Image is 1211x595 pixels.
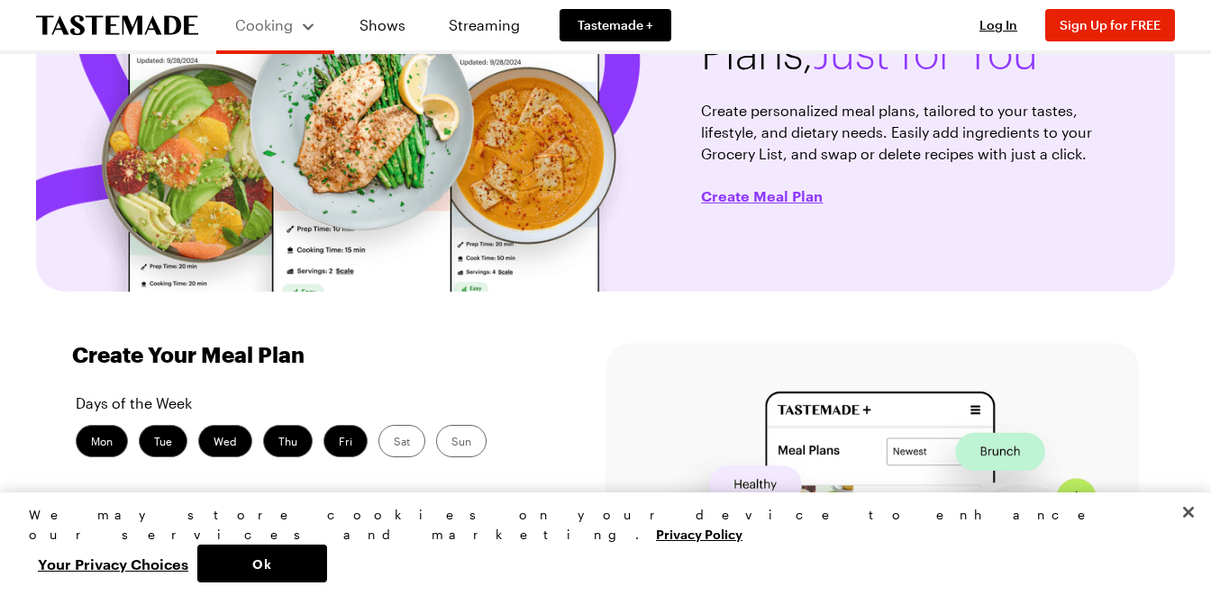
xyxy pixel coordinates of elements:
[76,425,128,457] label: Mon
[72,342,305,367] h1: Create Your Meal Plan
[979,17,1017,32] span: Log In
[656,525,742,542] a: More information about your privacy, opens in a new tab
[378,425,425,457] label: Sat
[234,7,316,43] button: Cooking
[436,425,487,457] label: Sun
[323,425,368,457] label: Fri
[578,16,653,34] span: Tastemade +
[560,9,671,41] a: Tastemade +
[1045,9,1175,41] button: Sign Up for FREE
[76,392,548,414] p: Days of the Week
[139,425,187,457] label: Tue
[235,16,293,33] span: Cooking
[29,545,197,582] button: Your Privacy Choices
[29,505,1167,545] div: We may store cookies on your device to enhance our services and marketing.
[701,100,1121,165] p: Create personalized meal plans, tailored to your tastes, lifestyle, and dietary needs. Easily add...
[76,490,548,511] p: Meals per Day
[962,16,1034,34] button: Log In
[263,425,313,457] label: Thu
[1169,492,1208,532] button: Close
[198,425,252,457] label: Wed
[29,505,1167,582] div: Privacy
[813,33,1038,77] span: Just for You
[1060,17,1161,32] span: Sign Up for FREE
[701,186,823,204] button: Create Meal Plan
[197,545,327,582] button: Ok
[36,15,198,36] a: To Tastemade Home Page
